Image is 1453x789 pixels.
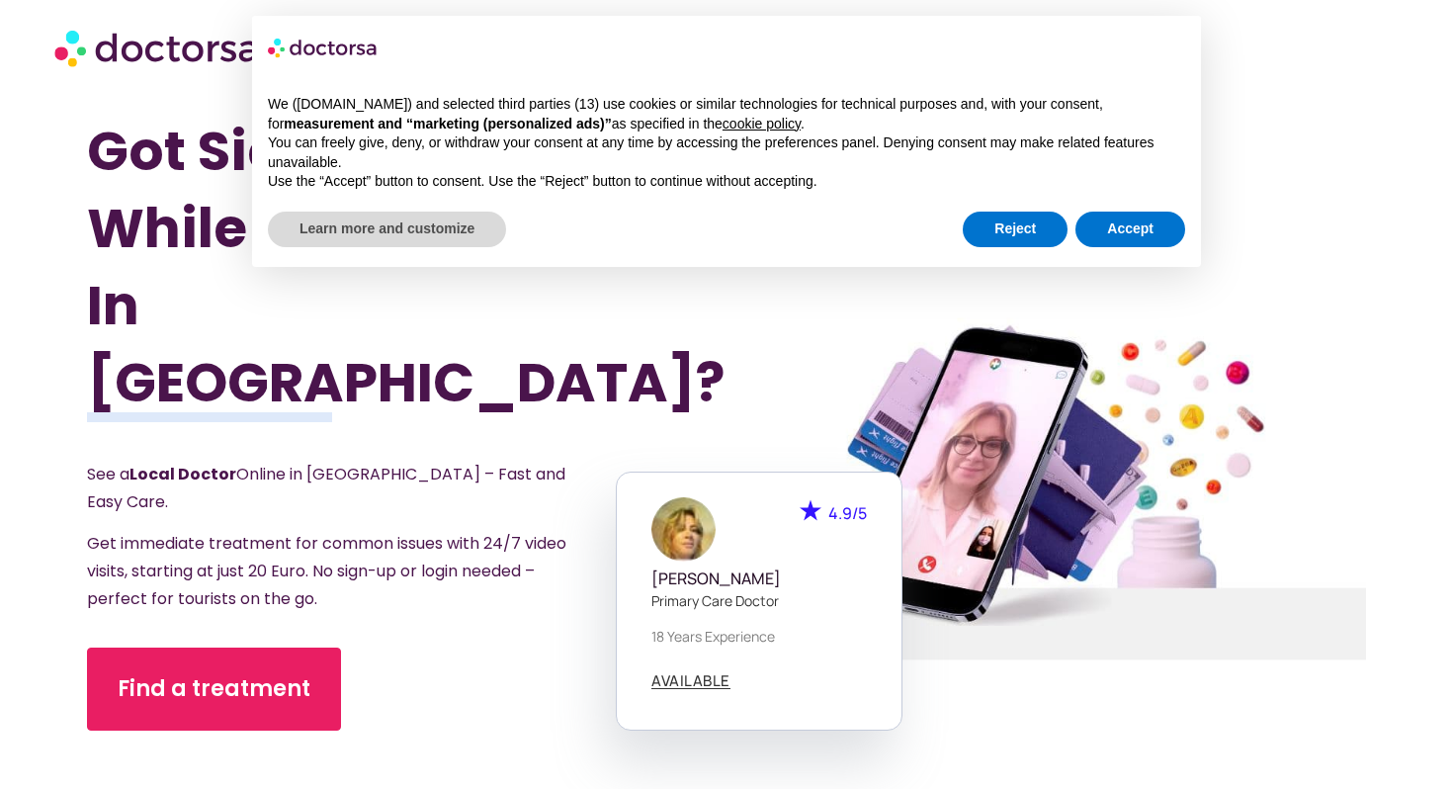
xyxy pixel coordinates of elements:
[284,116,611,131] strong: measurement and “marketing (personalized ads)”
[963,212,1068,247] button: Reject
[651,673,730,688] span: AVAILABLE
[651,570,867,588] h5: [PERSON_NAME]
[129,463,236,485] strong: Local Doctor
[268,32,379,63] img: logo
[87,463,565,513] span: See a Online in [GEOGRAPHIC_DATA] – Fast and Easy Care.
[651,673,730,689] a: AVAILABLE
[268,212,506,247] button: Learn more and customize
[118,673,310,705] span: Find a treatment
[268,95,1185,133] p: We ([DOMAIN_NAME]) and selected third parties (13) use cookies or similar technologies for techni...
[828,502,867,524] span: 4.9/5
[651,626,867,647] p: 18 years experience
[1075,212,1185,247] button: Accept
[723,116,801,131] a: cookie policy
[268,172,1185,192] p: Use the “Accept” button to consent. Use the “Reject” button to continue without accepting.
[268,133,1185,172] p: You can freely give, deny, or withdraw your consent at any time by accessing the preferences pane...
[87,113,631,421] h1: Got Sick While Traveling In [GEOGRAPHIC_DATA]?
[651,590,867,611] p: Primary care doctor
[87,532,566,610] span: Get immediate treatment for common issues with 24/7 video visits, starting at just 20 Euro. No si...
[87,648,341,731] a: Find a treatment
